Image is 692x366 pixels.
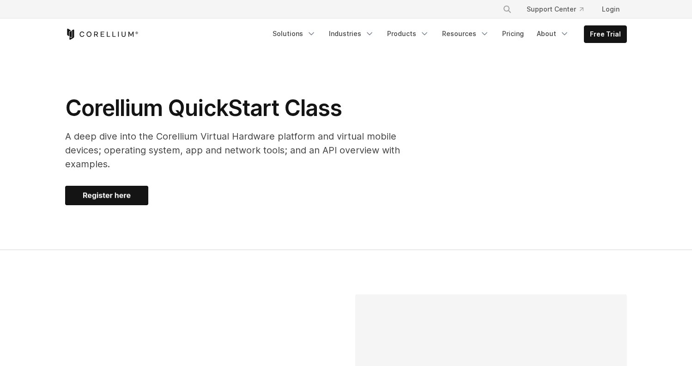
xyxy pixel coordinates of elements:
[382,25,435,42] a: Products
[267,25,322,42] a: Solutions
[531,25,575,42] a: About
[267,25,627,43] div: Navigation Menu
[497,25,529,42] a: Pricing
[65,129,435,171] p: A deep dive into the Corellium Virtual Hardware platform and virtual mobile devices; operating sy...
[65,29,139,40] a: Corellium Home
[65,94,435,122] h1: Corellium QuickStart Class
[519,1,591,18] a: Support Center
[584,26,626,43] a: Free Trial
[65,186,148,205] img: Register here
[492,1,627,18] div: Navigation Menu
[595,1,627,18] a: Login
[323,25,380,42] a: Industries
[499,1,516,18] button: Search
[437,25,495,42] a: Resources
